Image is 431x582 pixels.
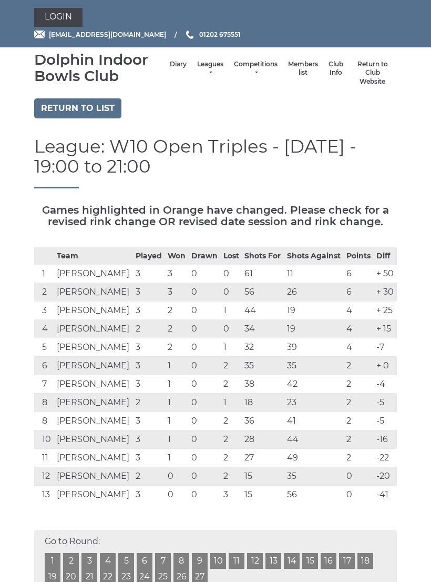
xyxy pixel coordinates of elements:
td: 6 [344,265,374,283]
td: 3 [133,430,165,449]
td: 3 [133,302,165,320]
div: Dolphin Indoor Bowls Club [34,52,165,84]
span: [EMAIL_ADDRESS][DOMAIN_NAME] [49,31,166,38]
td: 0 [189,283,221,302]
td: 0 [189,449,221,467]
td: 3 [133,283,165,302]
td: 11 [34,449,54,467]
td: [PERSON_NAME] [54,430,133,449]
td: 2 [344,375,374,394]
a: 16 [321,553,336,569]
td: -16 [374,430,397,449]
td: 2 [344,412,374,430]
td: 2 [133,320,165,338]
td: -5 [374,394,397,412]
td: 1 [221,302,242,320]
th: Points [344,248,374,265]
td: 56 [242,283,284,302]
a: Competitions [234,60,278,77]
td: 1 [165,412,189,430]
th: Drawn [189,248,221,265]
td: 2 [344,449,374,467]
td: 6 [344,283,374,302]
a: 17 [339,553,355,569]
td: 0 [344,467,374,486]
td: 3 [133,449,165,467]
td: 0 [189,320,221,338]
a: Members list [288,60,318,77]
td: 19 [284,320,344,338]
td: 2 [344,357,374,375]
td: 36 [242,412,284,430]
td: [PERSON_NAME] [54,320,133,338]
td: 35 [284,467,344,486]
img: Phone us [186,31,193,39]
td: 3 [133,265,165,283]
td: 0 [189,467,221,486]
td: -22 [374,449,397,467]
td: 1 [221,338,242,357]
th: Won [165,248,189,265]
td: 0 [189,394,221,412]
td: 42 [284,375,344,394]
a: Club Info [329,60,343,77]
td: 1 [165,357,189,375]
a: Diary [170,60,187,69]
td: [PERSON_NAME] [54,375,133,394]
td: 32 [242,338,284,357]
a: Return to Club Website [354,60,392,86]
a: 7 [155,553,171,569]
td: -20 [374,467,397,486]
td: 2 [344,430,374,449]
a: 14 [284,553,300,569]
td: [PERSON_NAME] [54,486,133,504]
td: 49 [284,449,344,467]
td: 38 [242,375,284,394]
td: 26 [284,283,344,302]
td: 3 [221,486,242,504]
td: -41 [374,486,397,504]
td: 0 [221,283,242,302]
td: 0 [189,265,221,283]
td: 0 [189,338,221,357]
td: -4 [374,375,397,394]
td: 4 [344,338,374,357]
td: 3 [133,375,165,394]
td: 0 [221,320,242,338]
td: 1 [165,449,189,467]
td: 2 [165,338,189,357]
td: 15 [242,486,284,504]
td: 35 [242,357,284,375]
td: 2 [221,467,242,486]
td: 0 [165,486,189,504]
td: 0 [344,486,374,504]
td: 11 [284,265,344,283]
td: -5 [374,412,397,430]
td: 15 [242,467,284,486]
th: Shots Against [284,248,344,265]
a: 11 [229,553,244,569]
td: 4 [344,302,374,320]
th: Team [54,248,133,265]
td: 1 [34,265,54,283]
td: 18 [242,394,284,412]
td: 8 [34,412,54,430]
a: 2 [63,553,79,569]
td: 61 [242,265,284,283]
td: 2 [165,320,189,338]
td: 4 [34,320,54,338]
a: 18 [357,553,373,569]
td: [PERSON_NAME] [54,412,133,430]
td: 0 [189,302,221,320]
a: 3 [81,553,97,569]
td: [PERSON_NAME] [54,467,133,486]
td: 0 [189,486,221,504]
td: 0 [189,412,221,430]
td: 12 [34,467,54,486]
td: 34 [242,320,284,338]
td: + 30 [374,283,397,302]
td: 41 [284,412,344,430]
td: 1 [165,430,189,449]
td: [PERSON_NAME] [54,283,133,302]
a: Leagues [197,60,223,77]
